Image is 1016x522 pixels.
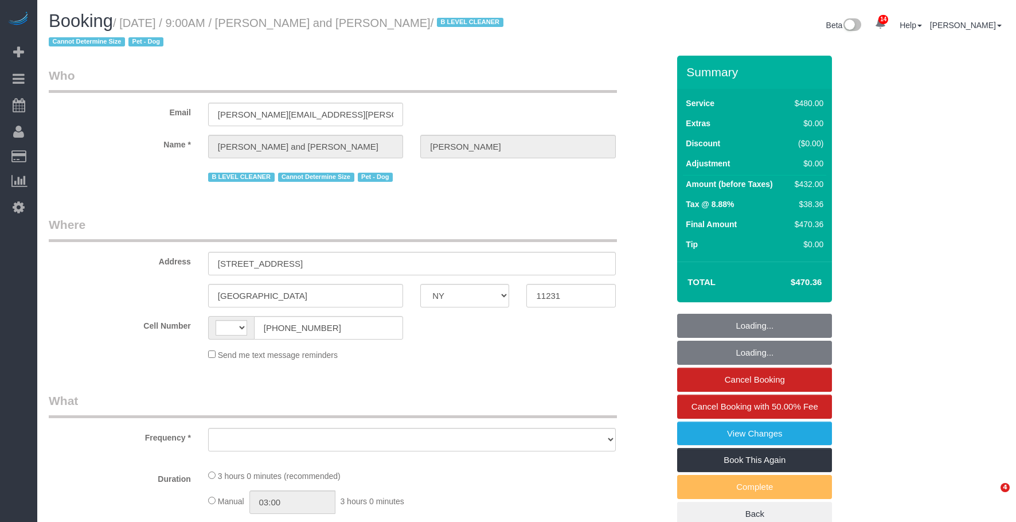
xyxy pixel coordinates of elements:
[686,118,710,129] label: Extras
[437,18,503,27] span: B LEVEL CLEANER
[49,67,617,93] legend: Who
[677,368,832,392] a: Cancel Booking
[826,21,862,30] a: Beta
[40,252,200,267] label: Address
[128,37,163,46] span: Pet - Dog
[686,138,720,149] label: Discount
[687,277,716,287] strong: Total
[49,216,617,242] legend: Where
[7,11,30,28] img: Automaid Logo
[254,316,403,340] input: Cell Number
[977,483,1005,511] iframe: Intercom live chat
[900,21,922,30] a: Help
[40,316,200,332] label: Cell Number
[790,239,823,250] div: $0.00
[208,173,275,182] span: B LEVEL CLEANER
[790,138,823,149] div: ($0.00)
[340,497,404,506] span: 3 hours 0 minutes
[930,21,1002,30] a: [PERSON_NAME]
[40,469,200,485] label: Duration
[790,158,823,169] div: $0.00
[218,472,341,481] span: 3 hours 0 minutes (recommended)
[686,158,730,169] label: Adjustment
[420,135,615,158] input: Last Name
[686,239,698,250] label: Tip
[40,428,200,443] label: Frequency *
[358,173,393,182] span: Pet - Dog
[677,448,832,472] a: Book This Again
[790,98,823,109] div: $480.00
[686,198,734,210] label: Tax @ 8.88%
[49,37,125,46] span: Cannot Determine Size
[790,219,823,230] div: $470.36
[686,178,772,190] label: Amount (before Taxes)
[218,497,244,506] span: Manual
[691,402,818,411] span: Cancel Booking with 50.00% Fee
[869,11,892,37] a: 14
[686,98,714,109] label: Service
[677,395,832,419] a: Cancel Booking with 50.00% Fee
[790,118,823,129] div: $0.00
[40,103,200,118] label: Email
[208,135,403,158] input: First Name
[756,278,822,287] h4: $470.36
[278,173,354,182] span: Cannot Determine Size
[1001,483,1010,492] span: 4
[49,392,617,418] legend: What
[526,284,615,307] input: Zip Code
[686,65,826,79] h3: Summary
[49,17,507,49] small: / [DATE] / 9:00AM / [PERSON_NAME] and [PERSON_NAME]
[677,422,832,446] a: View Changes
[686,219,737,230] label: Final Amount
[218,350,338,360] span: Send me text message reminders
[878,15,888,24] span: 14
[49,11,113,31] span: Booking
[208,103,403,126] input: Email
[208,284,403,307] input: City
[40,135,200,150] label: Name *
[790,178,823,190] div: $432.00
[842,18,861,33] img: New interface
[790,198,823,210] div: $38.36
